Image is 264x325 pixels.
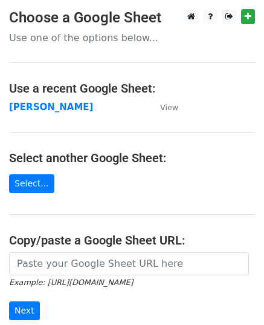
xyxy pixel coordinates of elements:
[9,301,40,320] input: Next
[9,252,249,275] input: Paste your Google Sheet URL here
[9,81,255,96] h4: Use a recent Google Sheet:
[9,278,133,287] small: Example: [URL][DOMAIN_NAME]
[9,31,255,44] p: Use one of the options below...
[160,103,178,112] small: View
[9,9,255,27] h3: Choose a Google Sheet
[9,151,255,165] h4: Select another Google Sheet:
[9,174,54,193] a: Select...
[9,233,255,248] h4: Copy/paste a Google Sheet URL:
[148,102,178,113] a: View
[9,102,93,113] a: [PERSON_NAME]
